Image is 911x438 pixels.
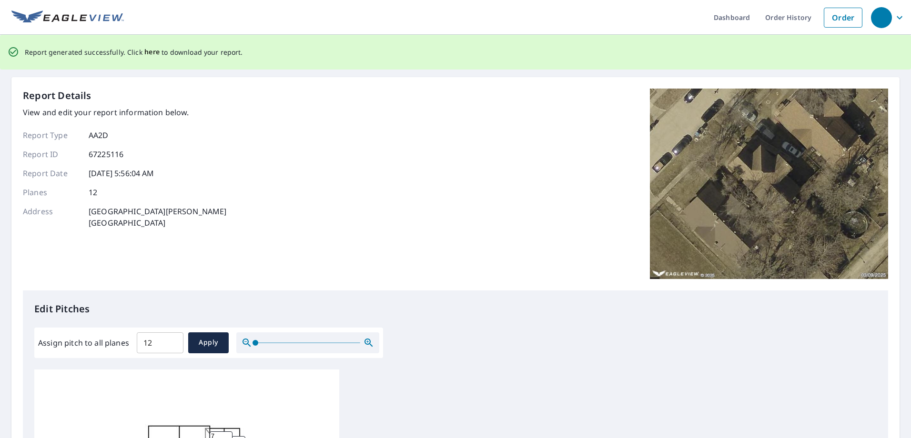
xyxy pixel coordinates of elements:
[137,329,183,356] input: 00.0
[89,168,154,179] p: [DATE] 5:56:04 AM
[188,332,229,353] button: Apply
[89,149,123,160] p: 67225116
[89,187,97,198] p: 12
[23,168,80,179] p: Report Date
[650,89,888,279] img: Top image
[23,89,91,103] p: Report Details
[23,187,80,198] p: Planes
[196,337,221,348] span: Apply
[824,8,862,28] a: Order
[38,337,129,348] label: Assign pitch to all planes
[11,10,124,25] img: EV Logo
[144,46,160,58] button: here
[23,129,80,141] p: Report Type
[25,46,243,58] p: Report generated successfully. Click to download your report.
[23,149,80,160] p: Report ID
[23,107,227,118] p: View and edit your report information below.
[34,302,877,316] p: Edit Pitches
[23,206,80,229] p: Address
[89,129,109,141] p: AA2D
[89,206,227,229] p: [GEOGRAPHIC_DATA][PERSON_NAME] [GEOGRAPHIC_DATA]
